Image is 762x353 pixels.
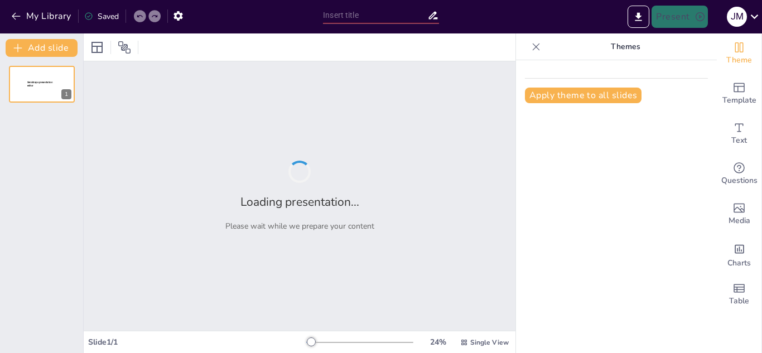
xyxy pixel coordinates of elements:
p: Please wait while we prepare your content [225,221,374,231]
div: Add a table [717,274,761,315]
div: Add charts and graphs [717,234,761,274]
span: Sendsteps presentation editor [27,81,52,87]
div: Layout [88,38,106,56]
span: Theme [726,54,752,66]
button: Apply theme to all slides [525,88,642,103]
p: Themes [545,33,706,60]
button: J M [727,6,747,28]
div: 1 [61,89,71,99]
div: Slide 1 / 1 [88,337,306,347]
button: Add slide [6,39,78,57]
div: Add text boxes [717,114,761,154]
span: Questions [721,175,758,187]
span: Table [729,295,749,307]
button: Export to PowerPoint [628,6,649,28]
span: Position [118,41,131,54]
span: Media [729,215,750,227]
div: 24 % [425,337,451,347]
button: Present [652,6,707,28]
button: My Library [8,7,76,25]
span: Template [722,94,756,107]
span: Text [731,134,747,147]
span: Charts [727,257,751,269]
div: Saved [84,11,119,22]
div: J M [727,7,747,27]
div: Change the overall theme [717,33,761,74]
div: Add images, graphics, shapes or video [717,194,761,234]
input: Insert title [323,7,427,23]
span: Single View [470,338,509,347]
div: Get real-time input from your audience [717,154,761,194]
div: Sendsteps presentation editor1 [9,66,75,103]
div: Add ready made slides [717,74,761,114]
h2: Loading presentation... [240,194,359,210]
